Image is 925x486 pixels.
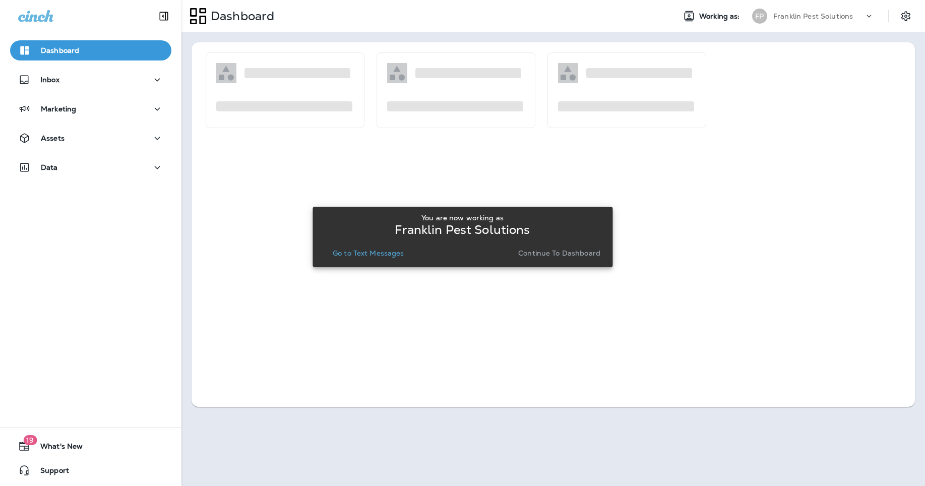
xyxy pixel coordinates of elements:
[30,442,83,454] span: What's New
[421,214,504,222] p: You are now working as
[333,249,404,257] p: Go to Text Messages
[699,12,742,21] span: Working as:
[10,157,171,177] button: Data
[773,12,853,20] p: Franklin Pest Solutions
[41,163,58,171] p: Data
[30,466,69,478] span: Support
[10,99,171,119] button: Marketing
[10,436,171,456] button: 19What's New
[23,435,37,445] span: 19
[10,70,171,90] button: Inbox
[752,9,767,24] div: FP
[207,9,274,24] p: Dashboard
[41,105,76,113] p: Marketing
[150,6,178,26] button: Collapse Sidebar
[10,460,171,480] button: Support
[10,128,171,148] button: Assets
[41,46,79,54] p: Dashboard
[897,7,915,25] button: Settings
[395,226,530,234] p: Franklin Pest Solutions
[40,76,59,84] p: Inbox
[518,249,600,257] p: Continue to Dashboard
[41,134,65,142] p: Assets
[514,246,604,260] button: Continue to Dashboard
[10,40,171,60] button: Dashboard
[329,246,408,260] button: Go to Text Messages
